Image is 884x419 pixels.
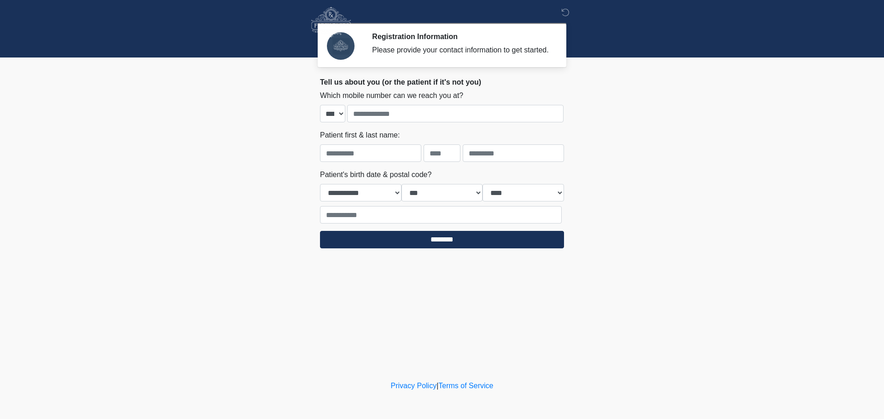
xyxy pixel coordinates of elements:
img: Fresh Faces Rx Logo [311,7,351,37]
label: Which mobile number can we reach you at? [320,90,463,101]
label: Patient first & last name: [320,130,400,141]
label: Patient's birth date & postal code? [320,169,431,180]
img: Agent Avatar [327,32,355,60]
a: Privacy Policy [391,382,437,390]
a: Terms of Service [438,382,493,390]
h2: Tell us about you (or the patient if it's not you) [320,78,564,86]
a: | [436,382,438,390]
div: Please provide your contact information to get started. [372,45,550,56]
